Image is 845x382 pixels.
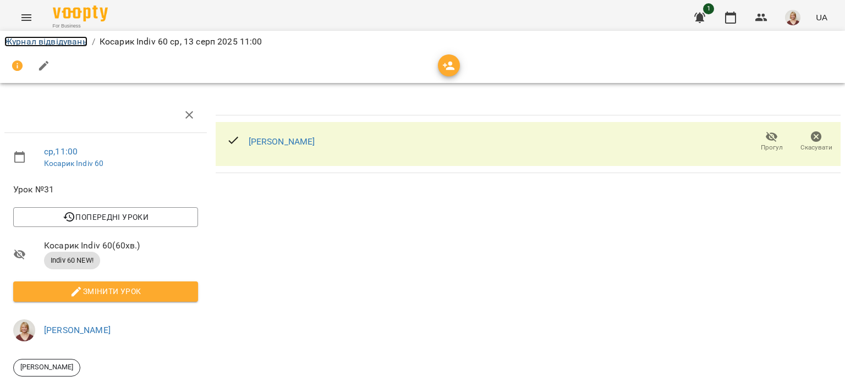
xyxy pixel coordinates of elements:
button: Змінити урок [13,281,198,301]
button: Попередні уроки [13,207,198,227]
span: [PERSON_NAME] [14,362,80,372]
span: Попередні уроки [22,211,189,224]
span: 1 [703,3,714,14]
a: ср , 11:00 [44,146,78,157]
span: Урок №31 [13,183,198,196]
span: Змінити урок [22,285,189,298]
button: Скасувати [794,126,838,157]
span: For Business [53,23,108,30]
div: [PERSON_NAME] [13,359,80,377]
button: UA [811,7,832,27]
button: Menu [13,4,40,31]
a: Журнал відвідувань [4,36,87,47]
nav: breadcrumb [4,35,841,48]
p: Косарик Indiv 60 ср, 13 серп 2025 11:00 [100,35,262,48]
a: [PERSON_NAME] [249,136,315,147]
li: / [92,35,95,48]
a: Косарик Indiv 60 [44,159,103,168]
span: Скасувати [800,143,832,152]
img: b6bf6b059c2aeaed886fa5ba7136607d.jpg [785,10,800,25]
img: b6bf6b059c2aeaed886fa5ba7136607d.jpg [13,319,35,341]
span: Прогул [761,143,783,152]
span: UA [816,12,827,23]
button: Прогул [749,126,794,157]
a: [PERSON_NAME] [44,325,111,335]
span: Косарик Indiv 60 ( 60 хв. ) [44,239,198,252]
span: Indiv 60 NEW! [44,256,100,265]
img: Voopty Logo [53,5,108,21]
